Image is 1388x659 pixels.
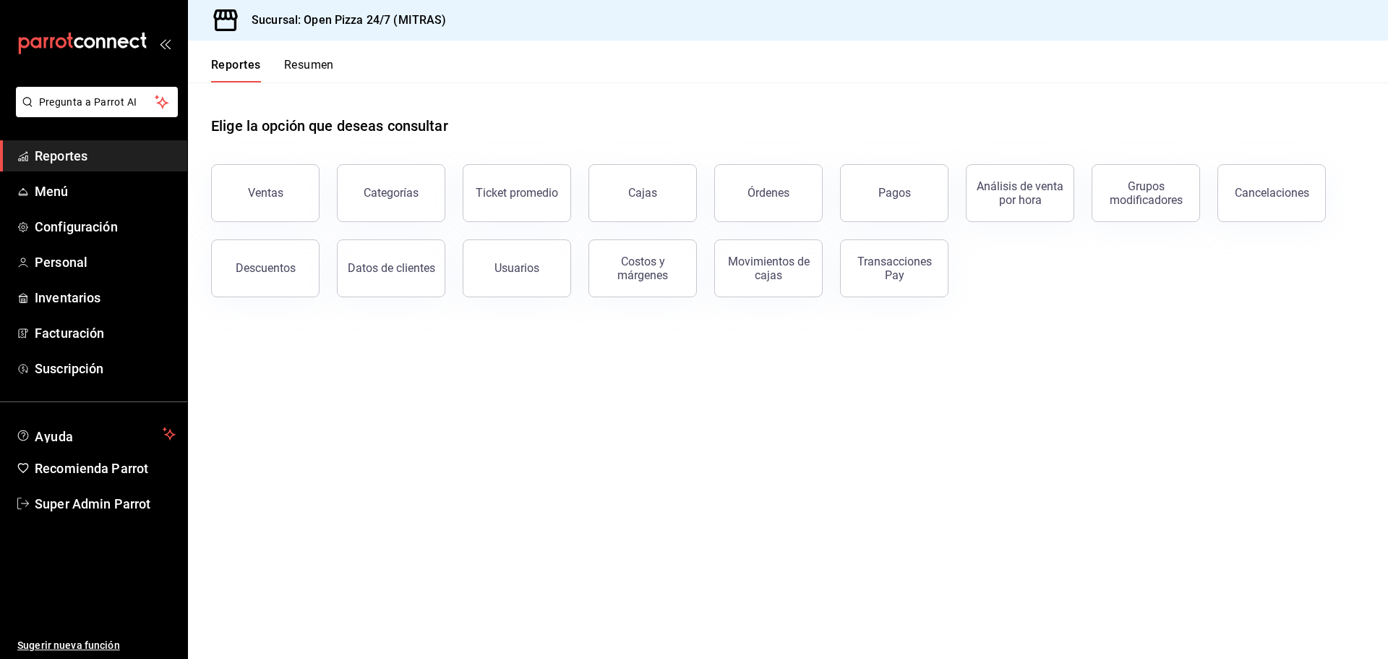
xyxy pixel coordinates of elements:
button: Usuarios [463,239,571,297]
span: Inventarios [35,288,176,307]
a: Pregunta a Parrot AI [10,105,178,120]
span: Suscripción [35,359,176,378]
div: Ventas [248,186,283,200]
span: Pregunta a Parrot AI [39,95,155,110]
div: navigation tabs [211,58,334,82]
div: Movimientos de cajas [724,255,813,282]
div: Pagos [878,186,911,200]
span: Super Admin Parrot [35,494,176,514]
button: Costos y márgenes [588,239,697,297]
button: Transacciones Pay [840,239,948,297]
span: Reportes [35,146,176,166]
div: Ticket promedio [476,186,558,200]
button: Cancelaciones [1217,164,1326,222]
button: Pregunta a Parrot AI [16,87,178,117]
div: Cancelaciones [1235,186,1309,200]
button: Datos de clientes [337,239,445,297]
span: Personal [35,252,176,272]
h3: Sucursal: Open Pizza 24/7 (MITRAS) [240,12,446,29]
button: Descuentos [211,239,320,297]
button: Órdenes [714,164,823,222]
span: Ayuda [35,425,157,443]
div: Datos de clientes [348,261,435,275]
span: Configuración [35,217,176,237]
span: Sugerir nueva función [17,638,176,653]
span: Facturación [35,323,176,343]
button: Categorías [337,164,445,222]
button: open_drawer_menu [159,38,171,49]
div: Análisis de venta por hora [975,179,1065,207]
button: Resumen [284,58,334,82]
div: Órdenes [747,186,789,200]
button: Ventas [211,164,320,222]
div: Grupos modificadores [1101,179,1191,207]
span: Menú [35,182,176,201]
button: Análisis de venta por hora [966,164,1074,222]
button: Movimientos de cajas [714,239,823,297]
div: Categorías [364,186,419,200]
h1: Elige la opción que deseas consultar [211,115,448,137]
div: Usuarios [494,261,539,275]
button: Pagos [840,164,948,222]
div: Descuentos [236,261,296,275]
div: Cajas [628,184,658,202]
a: Cajas [588,164,697,222]
div: Costos y márgenes [598,255,687,282]
span: Recomienda Parrot [35,459,176,478]
button: Ticket promedio [463,164,571,222]
button: Reportes [211,58,261,82]
button: Grupos modificadores [1092,164,1200,222]
div: Transacciones Pay [849,255,939,282]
